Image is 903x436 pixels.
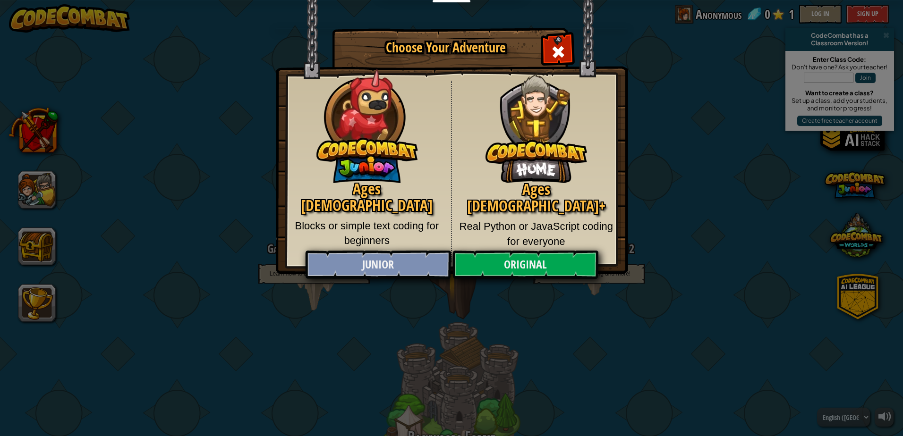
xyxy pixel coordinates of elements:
[349,41,543,55] h1: Choose Your Adventure
[290,181,444,214] h2: Ages [DEMOGRAPHIC_DATA]
[459,219,614,249] p: Real Python or JavaScript coding for everyone
[543,36,573,66] div: Close modal
[316,63,418,183] img: CodeCombat Junior hero character
[459,181,614,214] h2: Ages [DEMOGRAPHIC_DATA]+
[486,59,587,183] img: CodeCombat Original hero character
[305,251,451,279] a: Junior
[290,218,444,248] p: Blocks or simple text coding for beginners
[452,251,598,279] a: Original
